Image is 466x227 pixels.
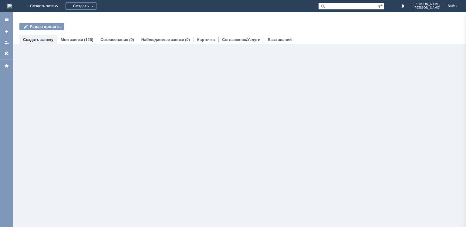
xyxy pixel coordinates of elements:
a: Перейти на домашнюю страницу [7,4,12,8]
a: Карточка [197,37,215,42]
a: Соглашения/Услуги [222,37,260,42]
img: logo [7,4,12,8]
a: Мои заявки [2,38,12,47]
div: (0) [129,37,134,42]
span: Расширенный поиск [378,3,384,8]
a: Создать заявку [23,37,53,42]
div: (125) [84,37,93,42]
a: Согласования [100,37,128,42]
div: Создать [66,2,96,10]
span: [PERSON_NAME] [414,2,441,6]
a: Наблюдаемые заявки [141,37,184,42]
a: База знаний [268,37,292,42]
a: Мои согласования [2,49,12,58]
span: [PERSON_NAME] [414,6,441,10]
a: Создать заявку [2,27,12,36]
a: Мои заявки [61,37,83,42]
div: (0) [185,37,190,42]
